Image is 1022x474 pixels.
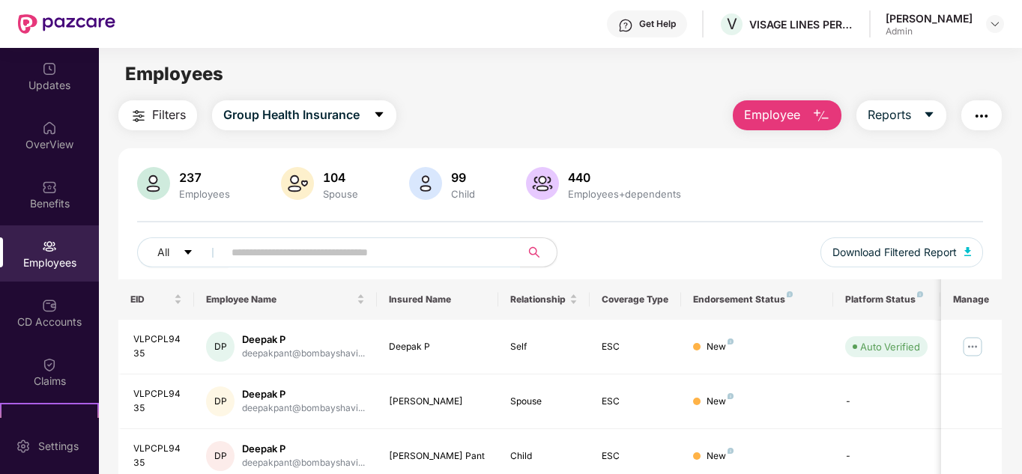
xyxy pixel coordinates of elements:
img: svg+xml;base64,PHN2ZyB4bWxucz0iaHR0cDovL3d3dy53My5vcmcvMjAwMC9zdmciIHhtbG5zOnhsaW5rPSJodHRwOi8vd3... [137,167,170,200]
th: Coverage Type [590,279,681,320]
div: Platform Status [845,294,928,306]
span: Employee Name [206,294,354,306]
div: Child [448,188,478,200]
div: deepakpant@bombayshavi... [242,401,365,416]
button: Filters [118,100,197,130]
span: Relationship [510,294,566,306]
span: Employees [125,63,223,85]
div: Get Help [639,18,676,30]
div: Endorsement Status [693,294,821,306]
img: svg+xml;base64,PHN2ZyBpZD0iQ0RfQWNjb3VudHMiIGRhdGEtbmFtZT0iQ0QgQWNjb3VudHMiIHhtbG5zPSJodHRwOi8vd3... [42,298,57,313]
div: deepakpant@bombayshavi... [242,456,365,470]
span: EID [130,294,172,306]
span: Reports [868,106,911,124]
img: svg+xml;base64,PHN2ZyB4bWxucz0iaHR0cDovL3d3dy53My5vcmcvMjAwMC9zdmciIHdpZHRoPSIyMSIgaGVpZ2h0PSIyMC... [42,416,57,431]
th: Relationship [498,279,590,320]
div: [PERSON_NAME] Pant [389,449,487,464]
img: svg+xml;base64,PHN2ZyB4bWxucz0iaHR0cDovL3d3dy53My5vcmcvMjAwMC9zdmciIHdpZHRoPSI4IiBoZWlnaHQ9IjgiIH... [728,338,734,344]
button: Download Filtered Report [820,237,984,267]
img: svg+xml;base64,PHN2ZyB4bWxucz0iaHR0cDovL3d3dy53My5vcmcvMjAwMC9zdmciIHhtbG5zOnhsaW5rPSJodHRwOi8vd3... [812,107,830,125]
button: Allcaret-down [137,237,229,267]
div: VLPCPL9435 [133,387,183,416]
img: svg+xml;base64,PHN2ZyBpZD0iQ2xhaW0iIHhtbG5zPSJodHRwOi8vd3d3LnczLm9yZy8yMDAwL3N2ZyIgd2lkdGg9IjIwIi... [42,357,57,372]
div: New [707,449,734,464]
img: svg+xml;base64,PHN2ZyB4bWxucz0iaHR0cDovL3d3dy53My5vcmcvMjAwMC9zdmciIHhtbG5zOnhsaW5rPSJodHRwOi8vd3... [281,167,314,200]
div: 99 [448,170,478,185]
button: search [520,237,557,267]
img: New Pazcare Logo [18,14,115,34]
div: Deepak P [242,387,365,401]
img: svg+xml;base64,PHN2ZyBpZD0iQmVuZWZpdHMiIHhtbG5zPSJodHRwOi8vd3d3LnczLm9yZy8yMDAwL3N2ZyIgd2lkdGg9Ij... [42,180,57,195]
div: DP [206,332,235,362]
div: DP [206,386,235,416]
span: Download Filtered Report [832,244,957,261]
div: 104 [320,170,361,185]
div: VLPCPL9435 [133,442,183,470]
span: Group Health Insurance [223,106,360,124]
th: EID [118,279,195,320]
div: Spouse [320,188,361,200]
div: Self [510,340,578,354]
span: caret-down [923,109,935,122]
img: svg+xml;base64,PHN2ZyBpZD0iSGVscC0zMngzMiIgeG1sbnM9Imh0dHA6Ly93d3cudzMub3JnLzIwMDAvc3ZnIiB3aWR0aD... [618,18,633,33]
div: Deepak P [242,442,365,456]
div: ESC [602,395,669,409]
div: Spouse [510,395,578,409]
img: svg+xml;base64,PHN2ZyB4bWxucz0iaHR0cDovL3d3dy53My5vcmcvMjAwMC9zdmciIHdpZHRoPSI4IiBoZWlnaHQ9IjgiIH... [728,448,734,454]
div: Auto Verified [860,339,920,354]
div: VLPCPL9435 [133,332,183,361]
img: svg+xml;base64,PHN2ZyBpZD0iRW1wbG95ZWVzIiB4bWxucz0iaHR0cDovL3d3dy53My5vcmcvMjAwMC9zdmciIHdpZHRoPS... [42,239,57,254]
th: Insured Name [377,279,499,320]
img: svg+xml;base64,PHN2ZyBpZD0iVXBkYXRlZCIgeG1sbnM9Imh0dHA6Ly93d3cudzMub3JnLzIwMDAvc3ZnIiB3aWR0aD0iMj... [42,61,57,76]
img: svg+xml;base64,PHN2ZyB4bWxucz0iaHR0cDovL3d3dy53My5vcmcvMjAwMC9zdmciIHdpZHRoPSI4IiBoZWlnaHQ9IjgiIH... [787,291,793,297]
div: Deepak P [389,340,487,354]
td: - [833,374,940,429]
img: svg+xml;base64,PHN2ZyB4bWxucz0iaHR0cDovL3d3dy53My5vcmcvMjAwMC9zdmciIHhtbG5zOnhsaW5rPSJodHRwOi8vd3... [409,167,442,200]
span: All [157,244,169,261]
th: Employee Name [194,279,377,320]
span: Employee [744,106,800,124]
div: [PERSON_NAME] [389,395,487,409]
th: Manage [941,279,1002,320]
span: caret-down [373,109,385,122]
div: ESC [602,340,669,354]
div: [PERSON_NAME] [886,11,973,25]
div: Deepak P [242,332,365,347]
img: svg+xml;base64,PHN2ZyB4bWxucz0iaHR0cDovL3d3dy53My5vcmcvMjAwMC9zdmciIHhtbG5zOnhsaW5rPSJodHRwOi8vd3... [526,167,559,200]
div: Settings [34,439,83,454]
img: svg+xml;base64,PHN2ZyBpZD0iRHJvcGRvd24tMzJ4MzIiIHhtbG5zPSJodHRwOi8vd3d3LnczLm9yZy8yMDAwL3N2ZyIgd2... [989,18,1001,30]
div: Employees [176,188,233,200]
span: caret-down [183,247,193,259]
div: Employees+dependents [565,188,684,200]
div: VISAGE LINES PERSONAL CARE PRIVATE LIMITED [749,17,854,31]
div: DP [206,441,235,471]
div: ESC [602,449,669,464]
img: svg+xml;base64,PHN2ZyB4bWxucz0iaHR0cDovL3d3dy53My5vcmcvMjAwMC9zdmciIHdpZHRoPSIyNCIgaGVpZ2h0PSIyNC... [973,107,991,125]
div: deepakpant@bombayshavi... [242,347,365,361]
span: V [727,15,737,33]
button: Group Health Insurancecaret-down [212,100,396,130]
button: Employee [733,100,841,130]
div: 440 [565,170,684,185]
img: svg+xml;base64,PHN2ZyB4bWxucz0iaHR0cDovL3d3dy53My5vcmcvMjAwMC9zdmciIHhtbG5zOnhsaW5rPSJodHRwOi8vd3... [964,247,972,256]
div: New [707,340,734,354]
div: 237 [176,170,233,185]
img: svg+xml;base64,PHN2ZyBpZD0iU2V0dGluZy0yMHgyMCIgeG1sbnM9Imh0dHA6Ly93d3cudzMub3JnLzIwMDAvc3ZnIiB3aW... [16,439,31,454]
img: manageButton [961,335,985,359]
button: Reportscaret-down [856,100,946,130]
div: Child [510,449,578,464]
div: New [707,395,734,409]
div: Admin [886,25,973,37]
img: svg+xml;base64,PHN2ZyB4bWxucz0iaHR0cDovL3d3dy53My5vcmcvMjAwMC9zdmciIHdpZHRoPSIyNCIgaGVpZ2h0PSIyNC... [130,107,148,125]
img: svg+xml;base64,PHN2ZyBpZD0iSG9tZSIgeG1sbnM9Imh0dHA6Ly93d3cudzMub3JnLzIwMDAvc3ZnIiB3aWR0aD0iMjAiIG... [42,121,57,136]
span: Filters [152,106,186,124]
img: svg+xml;base64,PHN2ZyB4bWxucz0iaHR0cDovL3d3dy53My5vcmcvMjAwMC9zdmciIHdpZHRoPSI4IiBoZWlnaHQ9IjgiIH... [728,393,734,399]
span: search [520,246,549,258]
img: svg+xml;base64,PHN2ZyB4bWxucz0iaHR0cDovL3d3dy53My5vcmcvMjAwMC9zdmciIHdpZHRoPSI4IiBoZWlnaHQ9IjgiIH... [917,291,923,297]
